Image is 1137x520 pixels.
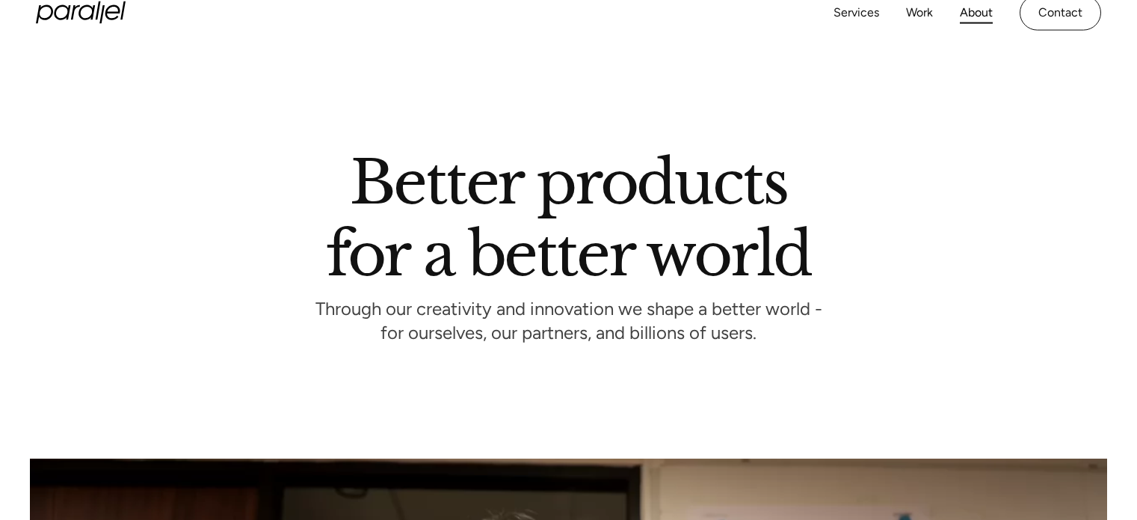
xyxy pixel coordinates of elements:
a: Services [834,2,879,24]
h1: Better products for a better world [326,161,811,276]
a: home [36,1,126,24]
p: Through our creativity and innovation we shape a better world - for ourselves, our partners, and ... [315,302,822,343]
a: About [960,2,993,24]
a: Work [906,2,933,24]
